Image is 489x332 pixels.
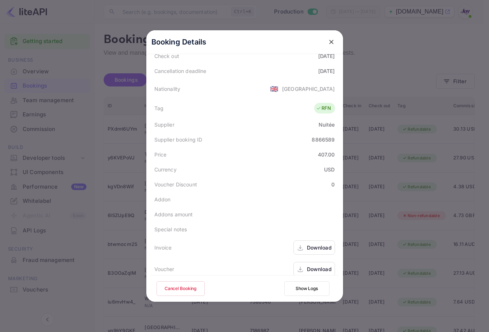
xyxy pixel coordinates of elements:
p: Booking Details [151,36,207,47]
div: [DATE] [318,67,335,75]
div: Special notes [154,225,187,233]
div: Currency [154,166,177,173]
div: Voucher Discount [154,181,197,188]
div: Tag [154,104,163,112]
div: Download [307,244,332,251]
div: Download [307,265,332,273]
span: United States [270,82,278,95]
div: Price [154,151,167,158]
div: RFN [316,105,331,112]
div: Nuitée [319,121,335,128]
div: Invoice [154,244,172,251]
div: Addons amount [154,211,193,218]
div: Nationality [154,85,181,93]
div: Supplier [154,121,174,128]
div: Supplier booking ID [154,136,203,143]
div: [DATE] [318,52,335,60]
div: Addon [154,196,171,203]
div: USD [324,166,335,173]
div: Cancellation deadline [154,67,207,75]
div: Check out [154,52,179,60]
button: Show Logs [284,281,330,296]
button: Cancel Booking [157,281,205,296]
div: 407.00 [318,151,335,158]
div: 8866589 [312,136,335,143]
div: [GEOGRAPHIC_DATA] [282,85,335,93]
div: 0 [331,181,335,188]
button: close [325,35,338,49]
div: Voucher [154,265,174,273]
